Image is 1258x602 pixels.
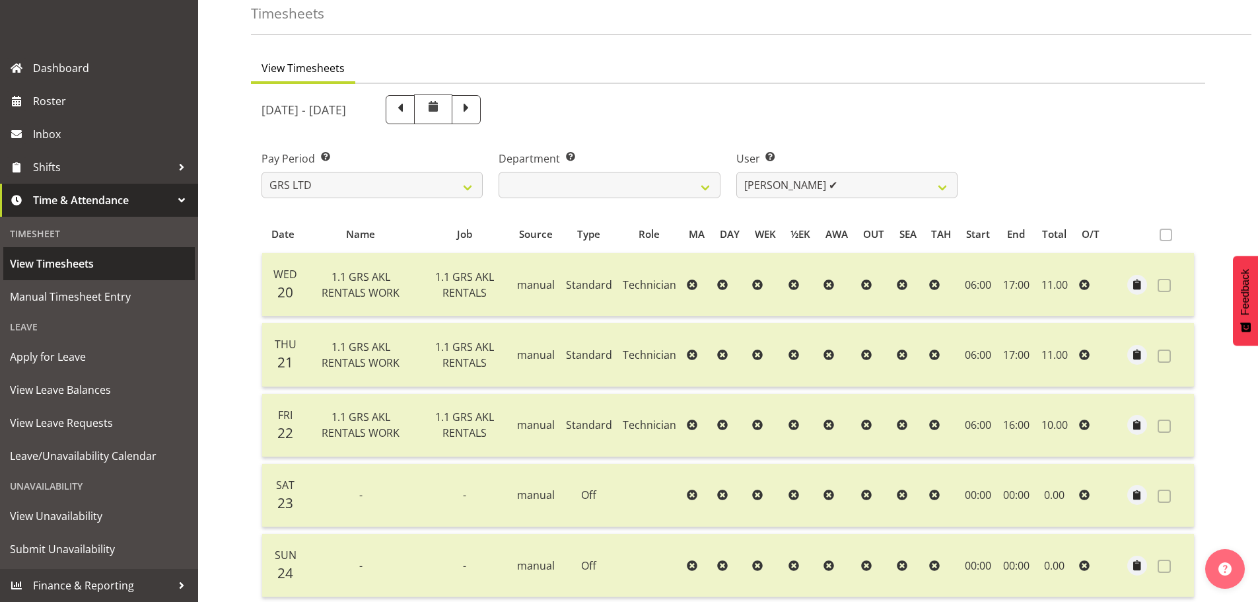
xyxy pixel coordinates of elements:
[499,151,720,167] label: Department
[998,534,1035,597] td: 00:00
[33,58,192,78] span: Dashboard
[517,558,555,573] span: manual
[322,340,400,370] span: 1.1 GRS AKL RENTALS WORK
[1233,256,1258,346] button: Feedback - Show survey
[517,418,555,432] span: manual
[10,413,188,433] span: View Leave Requests
[33,576,172,595] span: Finance & Reporting
[359,558,363,573] span: -
[275,337,297,352] span: Thu
[435,410,494,440] span: 1.1 GRS AKL RENTALS
[625,227,674,242] div: Role
[3,406,195,439] a: View Leave Requests
[3,373,195,406] a: View Leave Balances
[310,227,410,242] div: Name
[689,227,705,242] div: MA
[1035,253,1074,317] td: 11.00
[435,270,494,300] span: 1.1 GRS AKL RENTALS
[262,60,345,76] span: View Timesheets
[959,464,998,527] td: 00:00
[262,102,346,117] h5: [DATE] - [DATE]
[269,227,295,242] div: Date
[277,494,293,512] span: 23
[959,534,998,597] td: 00:00
[959,394,998,457] td: 06:00
[736,151,958,167] label: User
[463,558,466,573] span: -
[1035,323,1074,387] td: 11.00
[33,190,172,210] span: Time & Attendance
[561,323,617,387] td: Standard
[435,340,494,370] span: 1.1 GRS AKL RENTALS
[3,247,195,280] a: View Timesheets
[277,283,293,301] span: 20
[3,472,195,500] div: Unavailability
[277,353,293,371] span: 21
[623,278,676,292] span: Technician
[863,227,884,242] div: OUT
[966,227,990,242] div: Start
[10,254,188,274] span: View Timesheets
[1035,464,1074,527] td: 0.00
[359,488,363,502] span: -
[561,394,617,457] td: Standard
[899,227,917,242] div: SEA
[959,253,998,317] td: 06:00
[3,280,195,313] a: Manual Timesheet Entry
[3,313,195,340] div: Leave
[998,464,1035,527] td: 00:00
[251,6,324,21] h4: Timesheets
[3,340,195,373] a: Apply for Leave
[3,533,195,566] a: Submit Unavailability
[1042,227,1066,242] div: Total
[561,464,617,527] td: Off
[517,348,555,362] span: manual
[1035,394,1074,457] td: 10.00
[262,151,483,167] label: Pay Period
[825,227,848,242] div: AWA
[623,418,676,432] span: Technician
[568,227,610,242] div: Type
[10,539,188,559] span: Submit Unavailability
[273,267,297,282] span: Wed
[790,227,810,242] div: ½EK
[623,348,676,362] span: Technician
[998,394,1035,457] td: 16:00
[10,287,188,307] span: Manual Timesheet Entry
[517,278,555,292] span: manual
[998,253,1035,317] td: 17:00
[519,227,553,242] div: Source
[10,347,188,367] span: Apply for Leave
[1240,269,1251,315] span: Feedback
[1218,562,1232,576] img: help-xxl-2.png
[278,408,293,422] span: Fri
[3,500,195,533] a: View Unavailability
[1005,227,1027,242] div: End
[33,124,192,144] span: Inbox
[322,270,400,300] span: 1.1 GRS AKL RENTALS WORK
[10,446,188,466] span: Leave/Unavailability Calendar
[959,323,998,387] td: 06:00
[998,323,1035,387] td: 17:00
[276,478,295,492] span: Sat
[10,506,188,526] span: View Unavailability
[561,534,617,597] td: Off
[277,424,293,442] span: 22
[10,380,188,400] span: View Leave Balances
[931,227,951,242] div: TAH
[3,220,195,247] div: Timesheet
[720,227,740,242] div: DAY
[33,157,172,177] span: Shifts
[425,227,504,242] div: Job
[463,488,466,502] span: -
[517,488,555,502] span: manual
[755,227,776,242] div: WEK
[1035,534,1074,597] td: 0.00
[1082,227,1100,242] div: O/T
[561,253,617,317] td: Standard
[277,564,293,582] span: 24
[275,548,297,562] span: Sun
[3,439,195,472] a: Leave/Unavailability Calendar
[33,91,192,111] span: Roster
[322,410,400,440] span: 1.1 GRS AKL RENTALS WORK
